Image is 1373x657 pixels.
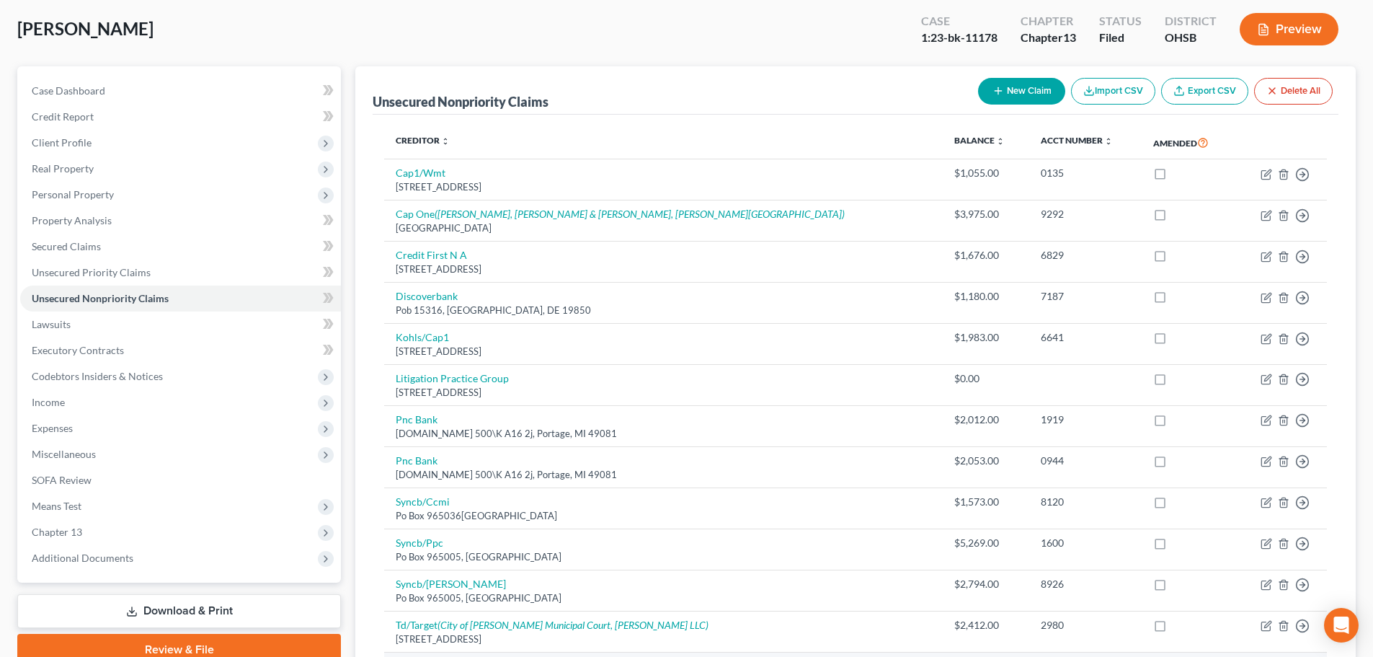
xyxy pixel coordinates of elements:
[396,167,445,179] a: Cap1/Wmt
[396,468,930,482] div: [DOMAIN_NAME] 500\K A16 2j, Portage, MI 49081
[396,619,708,631] a: Td/Target(City of [PERSON_NAME] Municipal Court, [PERSON_NAME] LLC)
[32,370,163,382] span: Codebtors Insiders & Notices
[32,500,81,512] span: Means Test
[1165,30,1217,46] div: OHSB
[396,454,437,467] a: Pnc Bank
[396,249,467,261] a: Credit First N A
[32,110,94,123] span: Credit Report
[996,137,1005,146] i: unfold_more
[1041,207,1130,221] div: 9292
[954,618,1018,632] div: $2,412.00
[32,318,71,330] span: Lawsuits
[32,396,65,408] span: Income
[32,84,105,97] span: Case Dashboard
[396,550,930,564] div: Po Box 965005, [GEOGRAPHIC_DATA]
[396,221,930,235] div: [GEOGRAPHIC_DATA]
[396,180,930,194] div: [STREET_ADDRESS]
[1041,577,1130,591] div: 8926
[396,427,930,441] div: [DOMAIN_NAME] 500\K A16 2j, Portage, MI 49081
[1324,608,1359,643] div: Open Intercom Messenger
[921,13,997,30] div: Case
[954,135,1005,146] a: Balance unfold_more
[1041,413,1130,427] div: 1919
[954,166,1018,180] div: $1,055.00
[1041,454,1130,468] div: 0944
[32,136,92,149] span: Client Profile
[1041,618,1130,632] div: 2980
[20,234,341,260] a: Secured Claims
[20,338,341,363] a: Executory Contracts
[954,536,1018,550] div: $5,269.00
[32,240,101,252] span: Secured Claims
[978,78,1065,105] button: New Claim
[32,474,92,486] span: SOFA Review
[441,137,450,146] i: unfold_more
[396,331,449,343] a: Kohls/Cap1
[20,260,341,286] a: Unsecured Priority Claims
[1041,166,1130,180] div: 0135
[17,594,341,628] a: Download & Print
[954,577,1018,591] div: $2,794.00
[921,30,997,46] div: 1:23-bk-11178
[20,208,341,234] a: Property Analysis
[396,413,437,425] a: Pnc Bank
[1021,30,1076,46] div: Chapter
[954,371,1018,386] div: $0.00
[954,207,1018,221] div: $3,975.00
[32,552,133,564] span: Additional Documents
[17,18,154,39] span: [PERSON_NAME]
[1254,78,1333,105] button: Delete All
[396,290,458,302] a: Discoverbank
[437,619,708,631] i: (City of [PERSON_NAME] Municipal Court, [PERSON_NAME] LLC)
[20,312,341,338] a: Lawsuits
[396,372,509,384] a: Litigation Practice Group
[1063,30,1076,44] span: 13
[396,578,506,590] a: Syncb/[PERSON_NAME]
[396,135,450,146] a: Creditor unfold_more
[396,208,845,220] a: Cap One([PERSON_NAME], [PERSON_NAME] & [PERSON_NAME], [PERSON_NAME][GEOGRAPHIC_DATA])
[1071,78,1155,105] button: Import CSV
[396,345,930,358] div: [STREET_ADDRESS]
[32,526,82,538] span: Chapter 13
[32,162,94,175] span: Real Property
[1041,536,1130,550] div: 1600
[954,289,1018,304] div: $1,180.00
[954,413,1018,427] div: $2,012.00
[32,422,73,434] span: Expenses
[1041,495,1130,509] div: 8120
[32,344,124,356] span: Executory Contracts
[435,208,845,220] i: ([PERSON_NAME], [PERSON_NAME] & [PERSON_NAME], [PERSON_NAME][GEOGRAPHIC_DATA])
[396,386,930,400] div: [STREET_ADDRESS]
[396,632,930,646] div: [STREET_ADDRESS]
[1165,13,1217,30] div: District
[396,263,930,276] div: [STREET_ADDRESS]
[396,537,443,549] a: Syncb/Ppc
[1240,13,1338,45] button: Preview
[396,304,930,317] div: Pob 15316, [GEOGRAPHIC_DATA], DE 19850
[1041,289,1130,304] div: 7187
[1041,135,1113,146] a: Acct Number unfold_more
[396,495,450,508] a: Syncb/Ccmi
[32,266,151,278] span: Unsecured Priority Claims
[954,495,1018,509] div: $1,573.00
[373,93,548,110] div: Unsecured Nonpriority Claims
[32,214,112,226] span: Property Analysis
[1041,248,1130,263] div: 6829
[32,188,114,200] span: Personal Property
[396,509,930,523] div: Po Box 965036[GEOGRAPHIC_DATA]
[396,591,930,605] div: Po Box 965005, [GEOGRAPHIC_DATA]
[20,286,341,312] a: Unsecured Nonpriority Claims
[20,104,341,130] a: Credit Report
[954,248,1018,263] div: $1,676.00
[1104,137,1113,146] i: unfold_more
[1021,13,1076,30] div: Chapter
[1041,330,1130,345] div: 6641
[1142,126,1235,159] th: Amended
[1161,78,1248,105] a: Export CSV
[32,448,96,460] span: Miscellaneous
[1099,30,1142,46] div: Filed
[20,78,341,104] a: Case Dashboard
[1099,13,1142,30] div: Status
[20,467,341,493] a: SOFA Review
[954,330,1018,345] div: $1,983.00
